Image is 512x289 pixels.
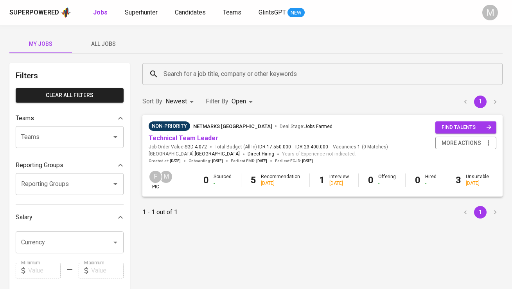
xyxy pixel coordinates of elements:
[319,175,325,186] b: 1
[93,8,109,18] a: Jobs
[193,123,272,129] span: Netmarks [GEOGRAPHIC_DATA]
[28,263,61,278] input: Value
[248,151,274,157] span: Direct Hiring
[110,132,121,143] button: Open
[215,144,328,150] span: Total Budget (All-In)
[368,175,374,186] b: 0
[214,180,232,187] div: -
[333,144,388,150] span: Vacancies ( 0 Matches )
[149,170,162,184] div: F
[125,8,159,18] a: Superhunter
[378,173,396,187] div: Offering
[16,69,124,82] h6: Filters
[329,180,349,187] div: [DATE]
[275,158,313,164] span: Earliest ECJD :
[9,7,71,18] a: Superpoweredapp logo
[149,144,207,150] span: Job Order Value
[425,180,437,187] div: -
[261,173,300,187] div: Recommendation
[356,144,360,150] span: 1
[456,175,461,186] b: 3
[9,8,59,17] div: Superpowered
[91,263,124,278] input: Value
[259,8,305,18] a: GlintsGPT NEW
[149,122,190,130] span: Non-Priority
[482,5,498,20] div: M
[125,9,158,16] span: Superhunter
[304,124,332,129] span: Jobs Farmed
[214,173,232,187] div: Sourced
[435,137,496,150] button: more actions
[442,123,492,132] span: find talents
[149,170,162,190] div: pic
[110,237,121,248] button: Open
[165,94,196,109] div: Newest
[16,110,124,126] div: Teams
[466,173,489,187] div: Unsuitable
[232,94,255,109] div: Open
[474,206,487,219] button: page 1
[93,9,108,16] b: Jobs
[466,180,489,187] div: [DATE]
[287,9,305,17] span: NEW
[16,210,124,225] div: Salary
[14,39,67,49] span: My Jobs
[61,7,71,18] img: app logo
[16,213,32,222] p: Salary
[302,158,313,164] span: [DATE]
[189,158,223,164] span: Onboarding :
[195,150,240,158] span: [GEOGRAPHIC_DATA]
[458,206,503,219] nav: pagination navigation
[458,96,503,108] nav: pagination navigation
[142,208,178,217] p: 1 - 1 out of 1
[442,138,481,148] span: more actions
[149,134,218,142] a: Technical Team Leader
[259,9,286,16] span: GlintsGPT
[223,9,241,16] span: Teams
[149,121,190,131] div: Sufficient Talents in Pipeline
[282,150,356,158] span: Years of Experience not indicated.
[415,175,420,186] b: 0
[142,97,162,106] p: Sort By
[261,180,300,187] div: [DATE]
[231,158,267,164] span: Earliest EMD :
[206,97,228,106] p: Filter By
[22,90,117,100] span: Clear All filters
[175,9,206,16] span: Candidates
[16,161,63,170] p: Reporting Groups
[175,8,207,18] a: Candidates
[110,179,121,190] button: Open
[280,124,332,129] span: Deal Stage :
[329,173,349,187] div: Interview
[474,96,487,108] button: page 1
[149,158,181,164] span: Created at :
[159,170,173,184] div: M
[425,173,437,187] div: Hired
[185,144,207,150] span: SGD 4,072
[258,144,291,150] span: IDR 17.550.000
[295,144,328,150] span: IDR 23.400.000
[203,175,209,186] b: 0
[16,114,34,123] p: Teams
[251,175,256,186] b: 5
[223,8,243,18] a: Teams
[170,158,181,164] span: [DATE]
[16,157,124,173] div: Reporting Groups
[256,158,267,164] span: [DATE]
[293,144,294,150] span: -
[149,150,240,158] span: [GEOGRAPHIC_DATA] ,
[16,88,124,103] button: Clear All filters
[165,97,187,106] p: Newest
[232,98,246,105] span: Open
[435,121,496,134] button: find talents
[378,180,396,187] div: -
[212,158,223,164] span: [DATE]
[77,39,130,49] span: All Jobs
